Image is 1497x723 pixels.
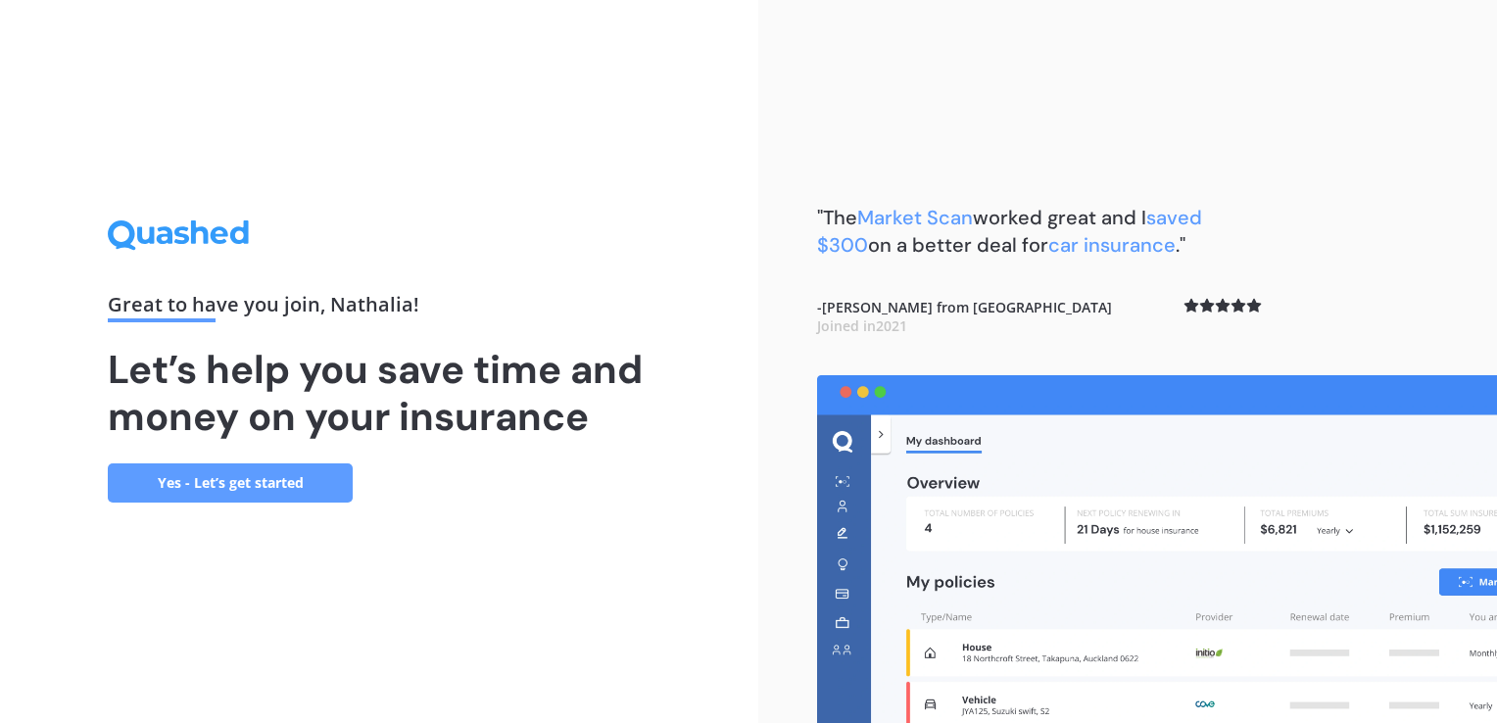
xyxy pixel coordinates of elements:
span: Joined in 2021 [817,316,907,335]
div: Great to have you join , Nathalia ! [108,295,651,322]
b: - [PERSON_NAME] from [GEOGRAPHIC_DATA] [817,298,1112,336]
span: saved $300 [817,205,1202,258]
img: dashboard.webp [817,375,1497,723]
span: car insurance [1048,232,1176,258]
a: Yes - Let’s get started [108,463,353,503]
h1: Let’s help you save time and money on your insurance [108,346,651,440]
span: Market Scan [857,205,973,230]
b: "The worked great and I on a better deal for ." [817,205,1202,258]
